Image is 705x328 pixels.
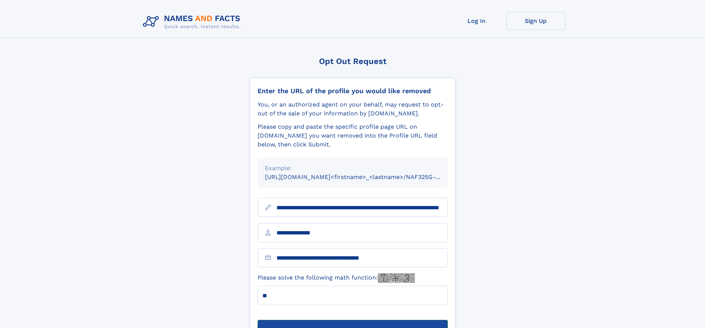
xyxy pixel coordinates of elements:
[258,273,415,283] label: Please solve the following math function:
[258,87,448,95] div: Enter the URL of the profile you would like removed
[506,12,565,30] a: Sign Up
[140,12,246,32] img: Logo Names and Facts
[447,12,506,30] a: Log In
[265,173,462,180] small: [URL][DOMAIN_NAME]<firstname>_<lastname>/NAF325G-xxxxxxxx
[265,164,440,173] div: Example:
[258,122,448,149] div: Please copy and paste the specific profile page URL on [DOMAIN_NAME] you want removed into the Pr...
[258,100,448,118] div: You, or an authorized agent on your behalf, may request to opt-out of the sale of your informatio...
[250,57,456,66] div: Opt Out Request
